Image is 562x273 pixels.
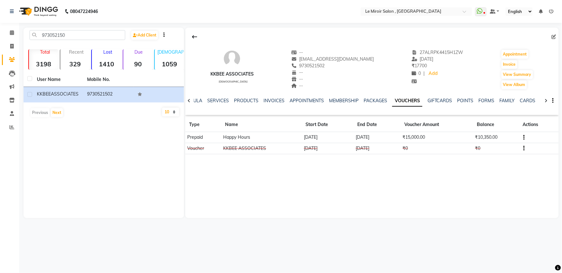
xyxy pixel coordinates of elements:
[502,60,517,69] button: Invoice
[401,117,473,132] th: Voucher Amount
[221,117,302,132] th: Name
[31,49,58,55] p: Total
[290,98,324,103] a: APPOINTMENTS
[520,98,536,103] a: CARDS
[412,63,415,69] span: ₹
[221,143,302,154] td: KKBEE ASSOCIATES
[157,49,184,55] p: [DEMOGRAPHIC_DATA]
[354,132,401,143] td: [DATE]
[473,117,519,132] th: Balance
[354,143,401,154] td: [DATE]
[70,3,98,20] b: 08047224946
[354,117,401,132] th: End Date
[428,69,439,78] a: Add
[291,63,325,69] span: 9730521502
[210,71,254,77] div: KKBEE ASSOCIATES
[207,98,229,103] a: SERVICES
[185,117,221,132] th: Type
[51,108,63,117] button: Next
[185,132,221,143] td: Prepaid
[412,56,434,62] span: [DATE]
[221,132,302,143] td: Happy Hours
[223,49,242,68] img: avatar
[291,56,374,62] span: [EMAIL_ADDRESS][DOMAIN_NAME]
[457,98,474,103] a: POINTS
[291,83,303,89] span: --
[502,80,527,89] button: View Album
[412,70,421,76] span: 0
[16,3,60,20] img: logo
[83,72,134,87] th: Mobile No.
[51,91,79,97] span: ASSOCIATES
[60,60,90,68] strong: 329
[63,49,90,55] p: Recent
[519,117,559,132] th: Actions
[155,60,184,68] strong: 1059
[123,60,153,68] strong: 90
[500,98,515,103] a: FAMILY
[424,70,425,77] span: |
[392,95,422,107] a: VOUCHERS
[473,143,519,154] td: ₹0
[29,60,58,68] strong: 3198
[92,60,121,68] strong: 1410
[502,50,529,59] button: Appointment
[30,30,125,40] input: Search by Name/Mobile/Email/Code
[329,98,359,103] a: MEMBERSHIP
[302,132,354,143] td: [DATE]
[131,31,158,40] a: Add Client
[219,80,248,83] span: [DEMOGRAPHIC_DATA]
[188,31,201,43] div: Back to Client
[364,98,387,103] a: PACKAGES
[302,143,354,154] td: [DATE]
[401,143,473,154] td: ₹0
[302,117,354,132] th: Start Date
[401,132,473,143] td: ₹15,000.00
[264,98,284,103] a: INVOICES
[412,63,427,69] span: 17700
[473,132,519,143] td: ₹10,350.00
[33,72,83,87] th: User Name
[94,49,121,55] p: Lost
[428,98,452,103] a: GIFTCARDS
[234,98,258,103] a: PRODUCTS
[502,70,533,79] button: View Summary
[479,98,495,103] a: FORMS
[291,50,303,55] span: --
[125,49,153,55] p: Due
[37,91,51,97] span: KKBEE
[291,70,303,75] span: --
[291,76,303,82] span: --
[83,87,134,103] td: 9730521502
[185,143,221,154] td: Voucher
[412,50,463,55] span: 27ALRPK4415H1ZW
